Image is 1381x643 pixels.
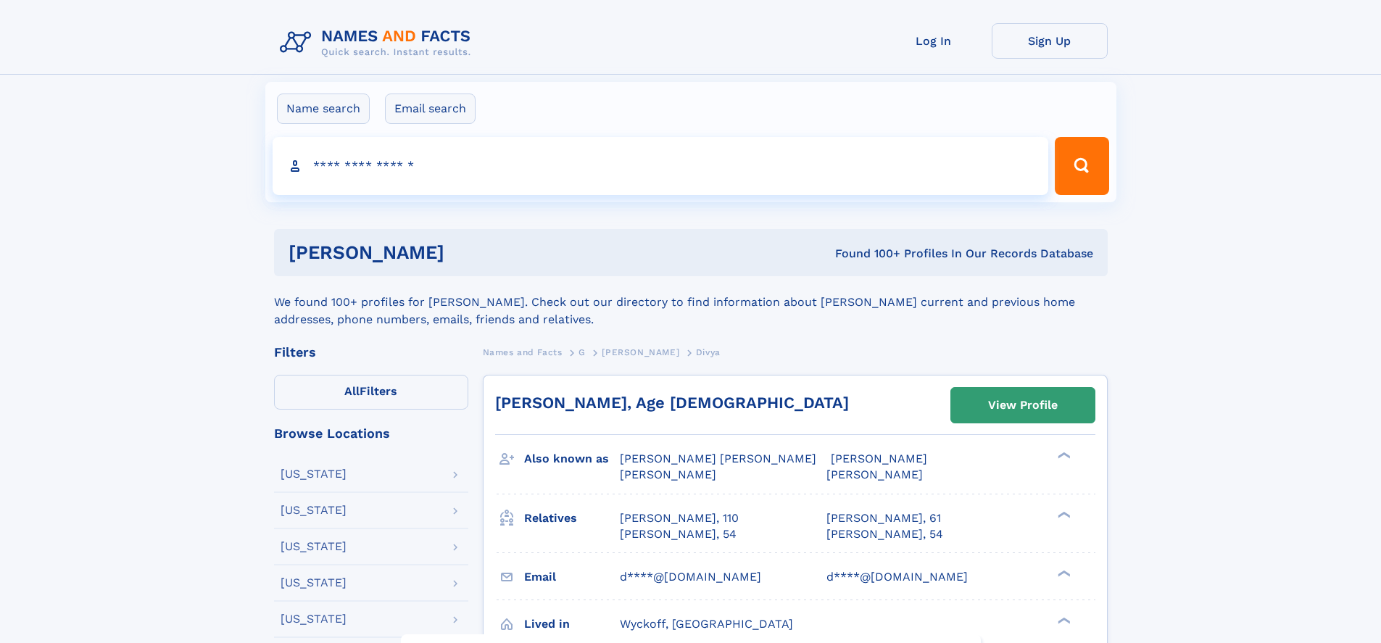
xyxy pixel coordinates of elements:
[1054,615,1071,625] div: ❯
[281,541,347,552] div: [US_STATE]
[826,510,941,526] a: [PERSON_NAME], 61
[385,94,476,124] label: Email search
[274,276,1108,328] div: We found 100+ profiles for [PERSON_NAME]. Check out our directory to find information about [PERS...
[988,389,1058,422] div: View Profile
[1055,137,1108,195] button: Search Button
[289,244,640,262] h1: [PERSON_NAME]
[620,617,793,631] span: Wyckoff, [GEOGRAPHIC_DATA]
[524,612,620,636] h3: Lived in
[495,394,849,412] a: [PERSON_NAME], Age [DEMOGRAPHIC_DATA]
[578,343,586,361] a: G
[274,23,483,62] img: Logo Names and Facts
[620,468,716,481] span: [PERSON_NAME]
[620,526,737,542] a: [PERSON_NAME], 54
[951,388,1095,423] a: View Profile
[483,343,563,361] a: Names and Facts
[273,137,1049,195] input: search input
[1054,451,1071,460] div: ❯
[274,346,468,359] div: Filters
[344,384,360,398] span: All
[1054,510,1071,519] div: ❯
[281,577,347,589] div: [US_STATE]
[826,468,923,481] span: [PERSON_NAME]
[274,375,468,410] label: Filters
[696,347,721,357] span: Divya
[831,452,927,465] span: [PERSON_NAME]
[281,613,347,625] div: [US_STATE]
[602,347,679,357] span: [PERSON_NAME]
[1054,568,1071,578] div: ❯
[524,565,620,589] h3: Email
[281,505,347,516] div: [US_STATE]
[277,94,370,124] label: Name search
[992,23,1108,59] a: Sign Up
[620,452,816,465] span: [PERSON_NAME] [PERSON_NAME]
[274,427,468,440] div: Browse Locations
[578,347,586,357] span: G
[826,526,943,542] a: [PERSON_NAME], 54
[639,246,1093,262] div: Found 100+ Profiles In Our Records Database
[602,343,679,361] a: [PERSON_NAME]
[524,447,620,471] h3: Also known as
[620,510,739,526] a: [PERSON_NAME], 110
[876,23,992,59] a: Log In
[524,506,620,531] h3: Relatives
[281,468,347,480] div: [US_STATE]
